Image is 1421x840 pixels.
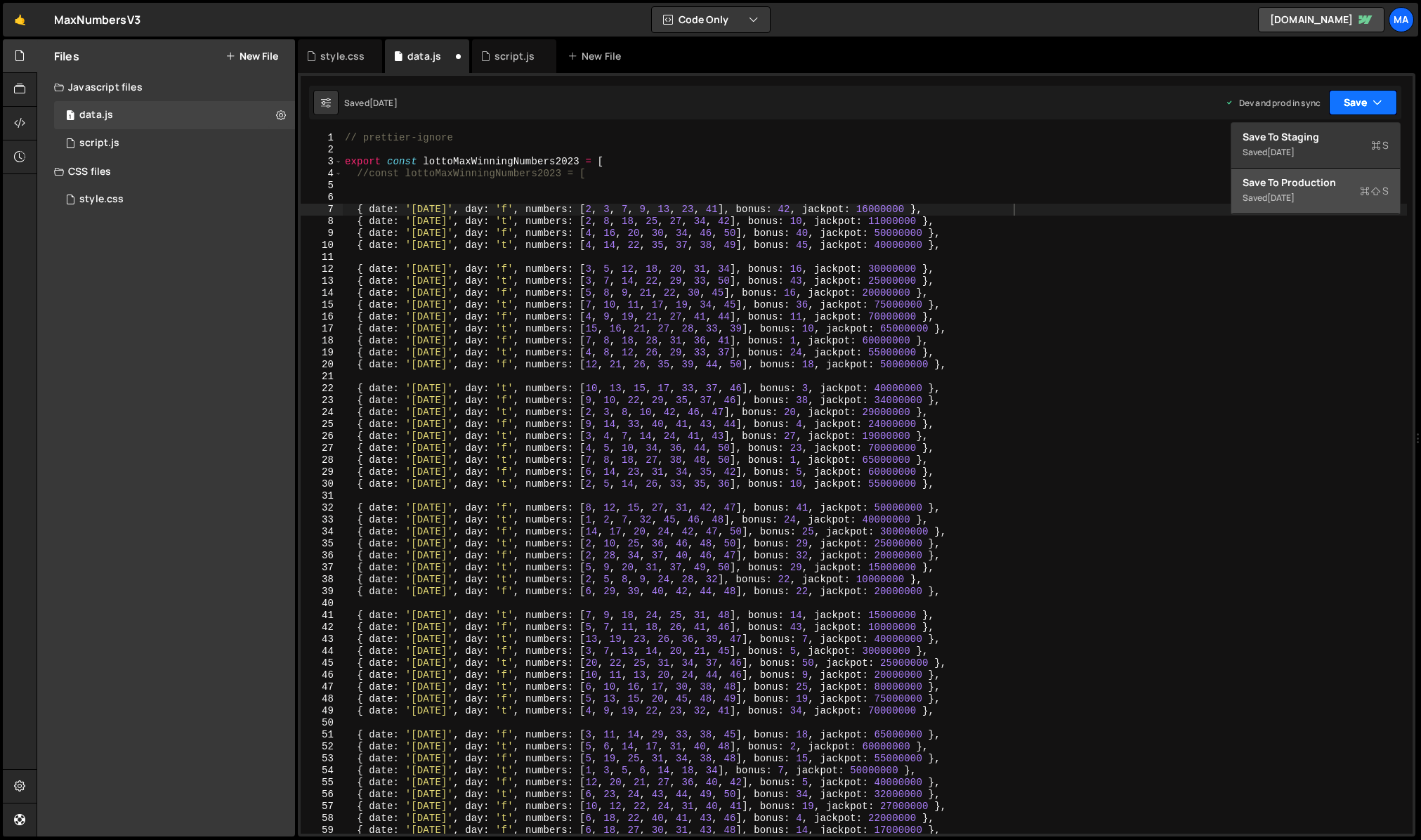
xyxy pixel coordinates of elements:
div: 40 [301,598,343,610]
div: 19 [301,347,343,359]
div: data.js [79,109,113,122]
div: 58 [301,813,343,825]
div: 49 [301,705,343,717]
div: style.css [320,49,365,63]
div: 10 [301,239,343,251]
div: 36 [301,550,343,562]
div: 29 [301,466,343,478]
div: 42 [301,622,343,634]
div: 18 [301,335,343,347]
div: 3309/5657.js [54,129,295,157]
div: Javascript files [37,73,295,101]
div: 57 [301,801,343,813]
button: Save to ProductionS Saved[DATE] [1231,169,1400,214]
div: 30 [301,478,343,490]
div: 38 [301,574,343,586]
div: Dev and prod in sync [1225,97,1321,109]
div: 53 [301,753,343,765]
div: CSS files [37,157,295,185]
button: Save [1329,90,1397,115]
div: Saved [1243,190,1389,206]
div: 7 [301,204,343,216]
div: [DATE] [369,97,398,109]
div: 27 [301,442,343,454]
div: 3309/5656.js [54,101,295,129]
div: 45 [301,657,343,669]
div: 22 [301,383,343,395]
div: 28 [301,454,343,466]
div: Save to Staging [1243,130,1389,144]
div: Saved [344,97,398,109]
div: 26 [301,431,343,442]
div: 59 [301,825,343,836]
div: 17 [301,323,343,335]
div: Save to Production [1243,176,1389,190]
div: 14 [301,287,343,299]
div: 1 [301,132,343,144]
div: 32 [301,502,343,514]
button: New File [225,51,278,62]
div: 51 [301,729,343,741]
div: script.js [79,137,119,150]
div: Saved [1243,144,1389,161]
div: 8 [301,216,343,228]
a: [DOMAIN_NAME] [1258,7,1384,32]
span: S [1360,184,1389,198]
div: 39 [301,586,343,598]
div: 47 [301,681,343,693]
div: 35 [301,538,343,550]
div: 20 [301,359,343,371]
div: 13 [301,275,343,287]
div: 48 [301,693,343,705]
span: 1 [66,111,74,122]
div: style.css [79,193,124,206]
div: 25 [301,419,343,431]
span: S [1371,138,1389,152]
div: 46 [301,669,343,681]
a: 🤙 [3,3,37,37]
div: 50 [301,717,343,729]
div: 6 [301,192,343,204]
div: 54 [301,765,343,777]
div: New File [568,49,627,63]
div: 4 [301,168,343,180]
div: 9 [301,228,343,239]
div: 5 [301,180,343,192]
div: 31 [301,490,343,502]
div: MaxNumbersV3 [54,11,140,28]
div: 52 [301,741,343,753]
div: 33 [301,514,343,526]
button: Save to StagingS Saved[DATE] [1231,123,1400,169]
div: 21 [301,371,343,383]
div: script.js [495,49,535,63]
div: 41 [301,610,343,622]
div: 55 [301,777,343,789]
div: 16 [301,311,343,323]
div: [DATE] [1267,146,1295,158]
button: Code Only [652,7,770,32]
div: 34 [301,526,343,538]
div: 15 [301,299,343,311]
div: 43 [301,634,343,645]
a: ma [1389,7,1414,32]
div: 2 [301,144,343,156]
div: 24 [301,407,343,419]
div: 56 [301,789,343,801]
div: 44 [301,645,343,657]
div: 23 [301,395,343,407]
div: data.js [407,49,441,63]
h2: Files [54,48,79,64]
div: [DATE] [1267,192,1295,204]
div: 3 [301,156,343,168]
div: 12 [301,263,343,275]
div: 11 [301,251,343,263]
div: 3309/6309.css [54,185,295,214]
div: 37 [301,562,343,574]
